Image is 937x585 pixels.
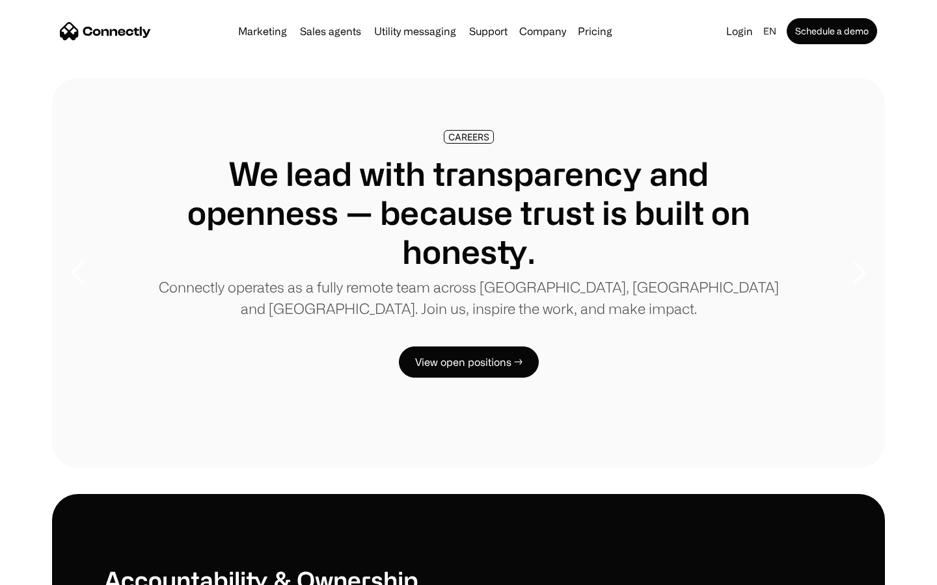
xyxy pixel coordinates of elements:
a: Schedule a demo [787,18,877,44]
a: Support [464,26,513,36]
a: Utility messaging [369,26,461,36]
a: Pricing [573,26,618,36]
ul: Language list [26,562,78,580]
a: Login [721,22,758,40]
h1: We lead with transparency and openness — because trust is built on honesty. [156,154,781,271]
a: Marketing [233,26,292,36]
div: Company [519,22,566,40]
p: Connectly operates as a fully remote team across [GEOGRAPHIC_DATA], [GEOGRAPHIC_DATA] and [GEOGRA... [156,276,781,319]
div: CAREERS [448,132,489,142]
a: View open positions → [399,346,539,378]
aside: Language selected: English [13,561,78,580]
div: en [763,22,776,40]
a: Sales agents [295,26,366,36]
